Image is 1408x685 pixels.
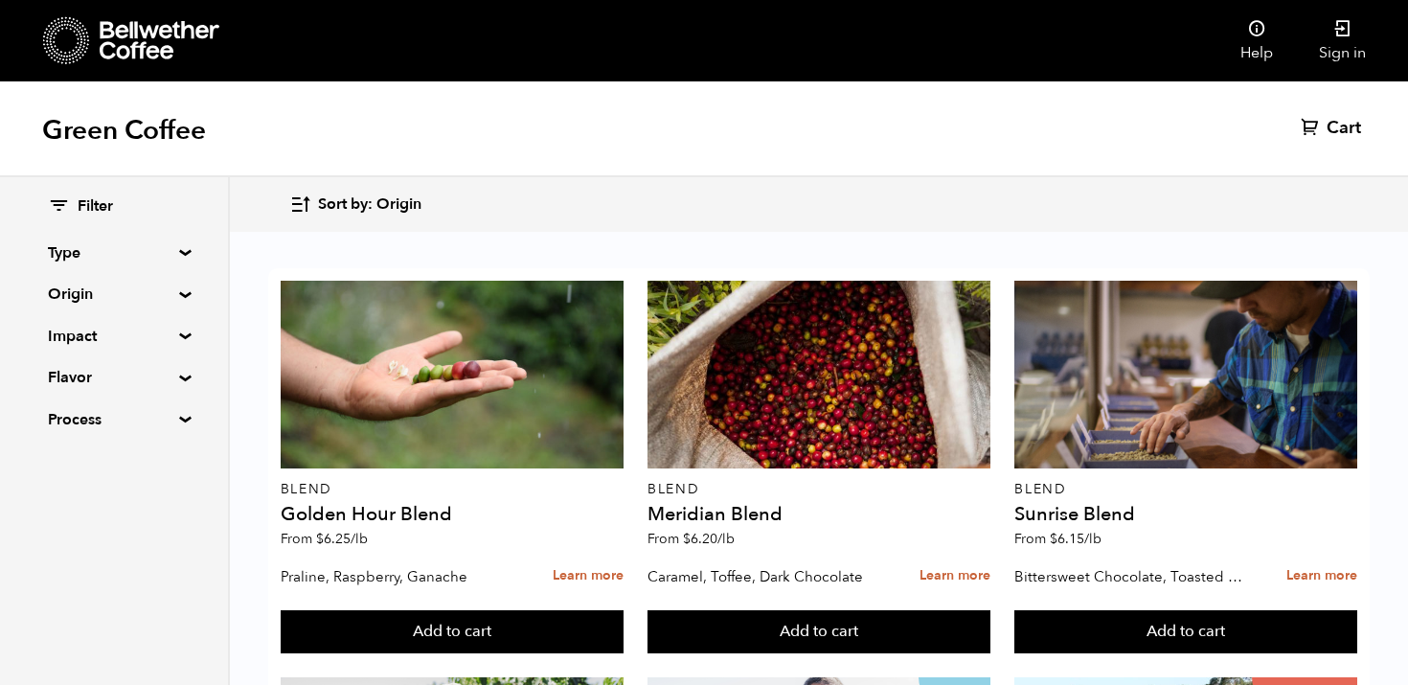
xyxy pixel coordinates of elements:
bdi: 6.20 [683,530,735,548]
span: From [281,530,368,548]
p: Blend [647,483,990,496]
a: Cart [1301,117,1366,140]
h4: Golden Hour Blend [281,505,624,524]
h4: Sunrise Blend [1014,505,1357,524]
summary: Process [48,408,180,431]
span: /lb [351,530,368,548]
p: Caramel, Toffee, Dark Chocolate [647,562,881,591]
span: From [647,530,735,548]
summary: Impact [48,325,180,348]
span: /lb [717,530,735,548]
span: Sort by: Origin [318,194,421,216]
a: Learn more [920,556,990,597]
summary: Type [48,241,180,264]
span: $ [1050,530,1057,548]
bdi: 6.25 [316,530,368,548]
span: Cart [1327,117,1361,140]
a: Learn more [553,556,624,597]
button: Sort by: Origin [289,182,421,227]
button: Add to cart [1014,610,1357,654]
span: From [1014,530,1101,548]
summary: Origin [48,283,180,306]
h4: Meridian Blend [647,505,990,524]
p: Blend [1014,483,1357,496]
p: Bittersweet Chocolate, Toasted Marshmallow, Candied Orange, Praline [1014,562,1248,591]
p: Blend [281,483,624,496]
button: Add to cart [281,610,624,654]
span: Filter [78,196,113,217]
span: $ [683,530,691,548]
h1: Green Coffee [42,113,206,148]
p: Praline, Raspberry, Ganache [281,562,514,591]
button: Add to cart [647,610,990,654]
summary: Flavor [48,366,180,389]
span: $ [316,530,324,548]
bdi: 6.15 [1050,530,1101,548]
span: /lb [1084,530,1101,548]
a: Learn more [1286,556,1357,597]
